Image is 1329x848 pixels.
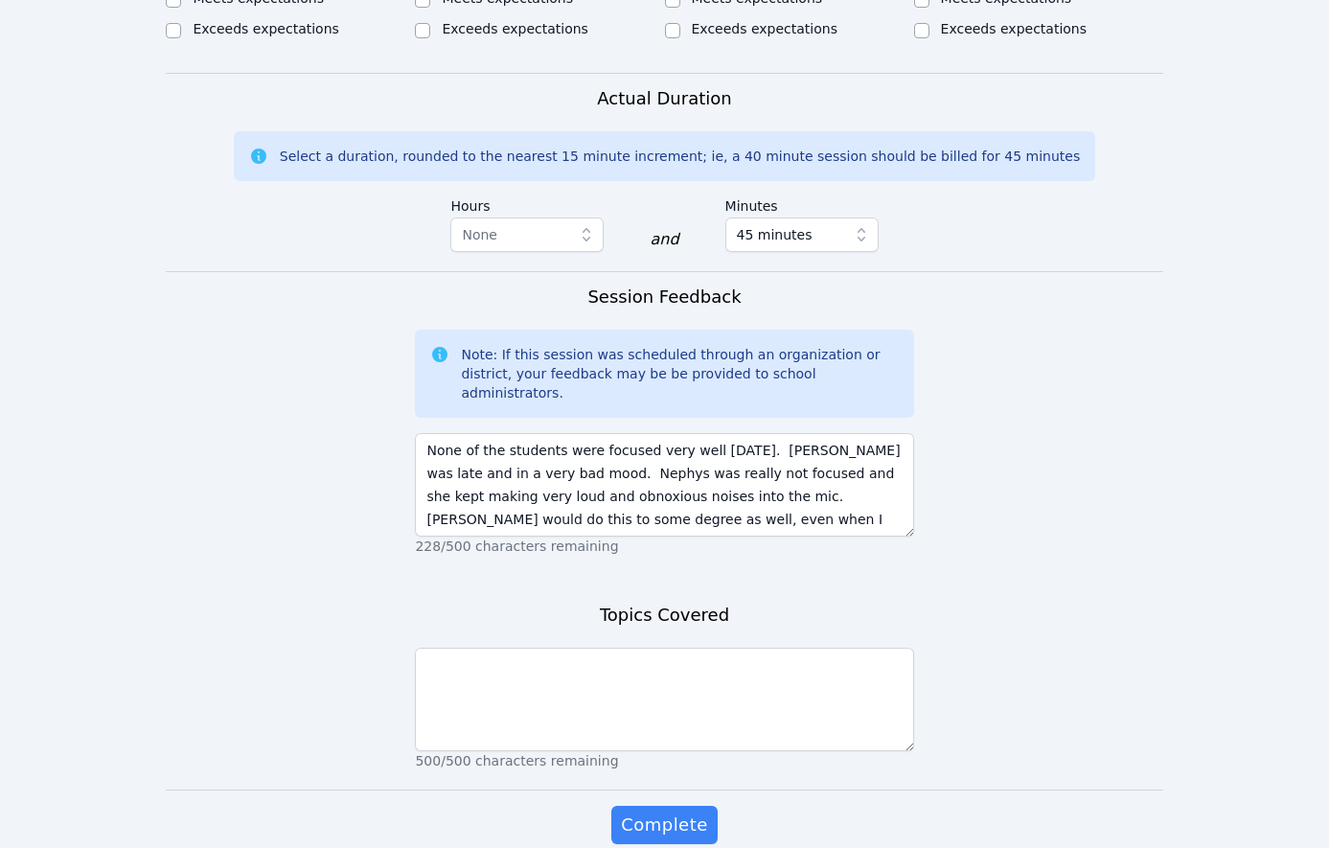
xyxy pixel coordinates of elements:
[442,21,587,36] label: Exceeds expectations
[461,345,898,402] div: Note: If this session was scheduled through an organization or district, your feedback may be be ...
[737,223,813,246] span: 45 minutes
[725,189,879,218] label: Minutes
[692,21,837,36] label: Exceeds expectations
[597,85,731,112] h3: Actual Duration
[450,218,604,252] button: None
[280,147,1080,166] div: Select a duration, rounded to the nearest 15 minute increment; ie, a 40 minute session should be ...
[725,218,879,252] button: 45 minutes
[415,537,913,556] p: 228/500 characters remaining
[611,806,717,844] button: Complete
[462,227,497,242] span: None
[650,228,678,251] div: and
[193,21,338,36] label: Exceeds expectations
[450,189,604,218] label: Hours
[587,284,741,310] h3: Session Feedback
[415,751,913,770] p: 500/500 characters remaining
[415,433,913,537] textarea: None of the students were focused very well [DATE]. [PERSON_NAME] was late and in a very bad mood...
[600,602,729,629] h3: Topics Covered
[941,21,1087,36] label: Exceeds expectations
[621,812,707,838] span: Complete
